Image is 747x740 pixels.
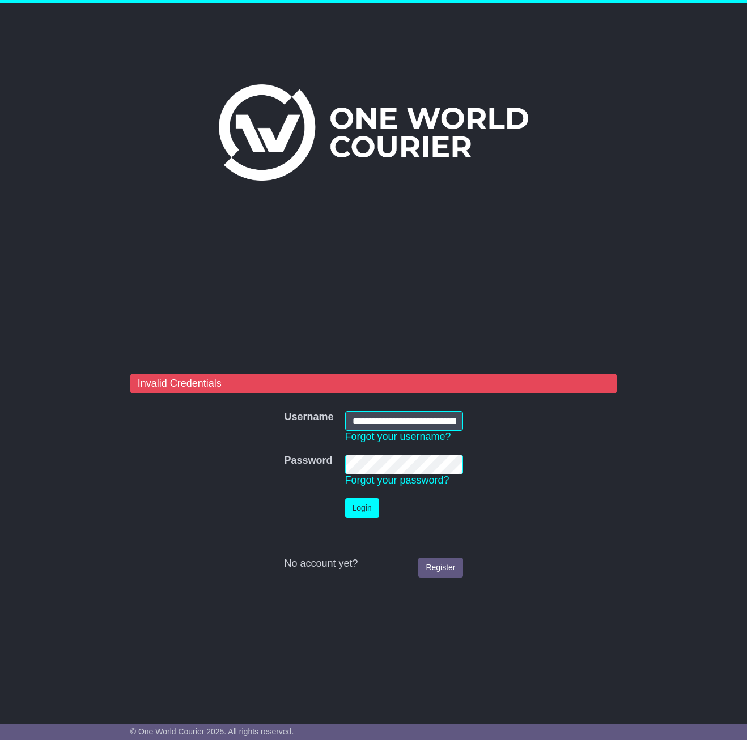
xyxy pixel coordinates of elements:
label: Username [284,411,333,424]
a: Forgot your username? [345,431,451,442]
a: Forgot your password? [345,474,449,486]
div: No account yet? [284,558,462,570]
a: Register [418,558,462,578]
label: Password [284,455,332,467]
img: One World [219,84,528,181]
button: Login [345,498,379,518]
span: © One World Courier 2025. All rights reserved. [130,727,294,736]
div: Invalid Credentials [130,374,617,394]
